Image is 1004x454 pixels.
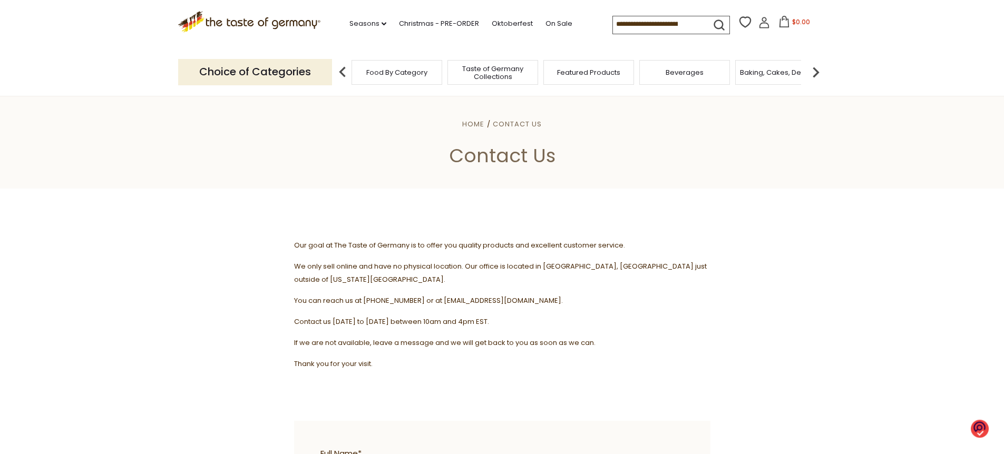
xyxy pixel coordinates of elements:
[294,338,596,348] span: If we are not available, leave a message and we will get back to you as soon as we can.
[792,17,810,26] span: $0.00
[740,68,822,76] a: Baking, Cakes, Desserts
[451,65,535,81] a: Taste of Germany Collections
[772,16,817,32] button: $0.00
[493,119,542,129] a: Contact Us
[366,68,427,76] a: Food By Category
[349,18,386,29] a: Seasons
[666,68,704,76] a: Beverages
[492,18,533,29] a: Oktoberfest
[545,18,572,29] a: On Sale
[294,261,707,284] span: We only sell online and have no physical location. Our office is located in [GEOGRAPHIC_DATA], [G...
[294,240,625,250] span: Our goal at The Taste of Germany is to offer you quality products and excellent customer service.
[399,18,479,29] a: Christmas - PRE-ORDER
[332,62,353,83] img: previous arrow
[805,62,826,83] img: next arrow
[294,295,563,305] span: You can reach us at [PHONE_NUMBER] or at [EMAIL_ADDRESS][DOMAIN_NAME].
[462,119,484,129] a: Home
[178,59,332,85] p: Choice of Categories
[971,419,989,438] img: o1IwAAAABJRU5ErkJggg==
[557,68,620,76] a: Featured Products
[33,144,971,167] h1: Contact Us
[294,317,489,327] span: Contact us [DATE] to [DATE] between 10am and 4pm EST.
[294,359,373,369] span: Thank you for your visit.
